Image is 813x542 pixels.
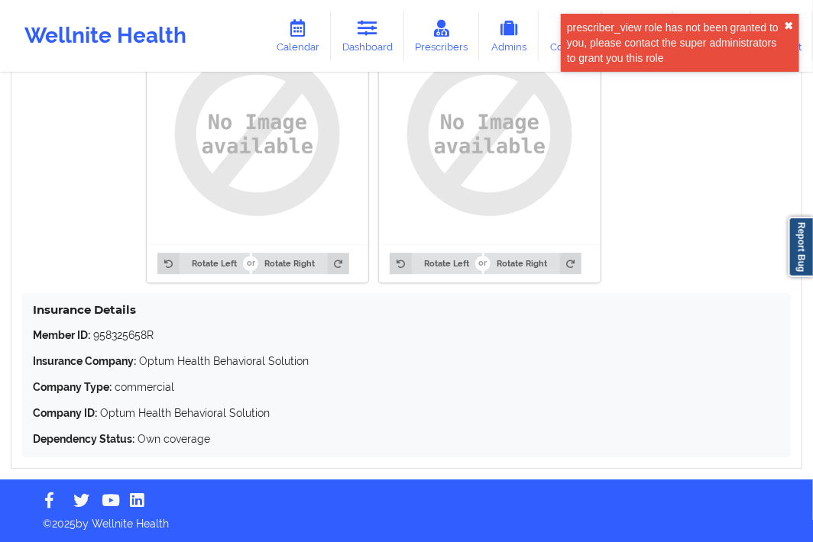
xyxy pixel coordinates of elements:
button: Rotate Left [157,253,249,274]
strong: Company Type: [33,381,112,393]
a: Calendar [265,11,331,61]
strong: Company ID: [33,407,97,419]
button: Rotate Right [252,253,349,274]
a: Report Bug [789,217,813,277]
a: Admins [479,11,539,61]
img: uy8AAAAYdEVYdFRodW1iOjpJbWFnZTo6SGVpZ2h0ADUxMo+NU4EAAAAXdEVYdFRodW1iOjpJbWFnZTo6V2lkdGgANTEyHHwD3... [390,34,590,234]
button: Rotate Left [390,253,481,274]
p: Optum Health Behavioral Solution [33,405,780,421]
strong: Member ID: [33,329,90,341]
button: Rotate Right [484,253,581,274]
a: Dashboard [331,11,404,61]
div: prescriber_view role has not been granted to you, please contact the super administrators to gran... [567,20,784,66]
p: commercial [33,379,780,395]
a: Prescribers [404,11,480,61]
p: Own coverage [33,431,780,447]
button: close [784,20,793,32]
p: Optum Health Behavioral Solution [33,353,780,369]
h4: Insurance Details [33,302,780,317]
img: uy8AAAAYdEVYdFRodW1iOjpJbWFnZTo6SGVpZ2h0ADUxMo+NU4EAAAAXdEVYdFRodW1iOjpJbWFnZTo6V2lkdGgANTEyHHwD3... [157,34,358,234]
strong: Insurance Company: [33,355,136,367]
p: © 2025 by Wellnite Health [32,505,781,531]
strong: Dependency Status: [33,433,134,445]
p: 958325658R [33,327,780,343]
a: Coaches [539,11,602,61]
